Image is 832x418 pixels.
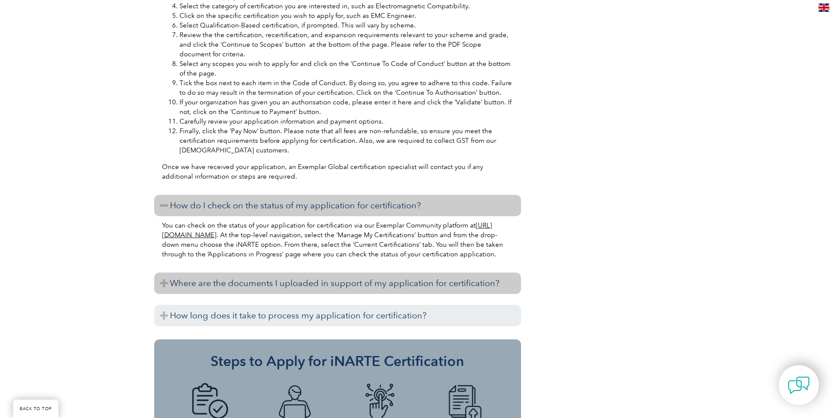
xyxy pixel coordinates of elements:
li: If your organization has given you an authorisation code, please enter it here and click the ‘Val... [180,97,513,117]
h3: How long does it take to process my application for certification? [154,305,521,326]
a: BACK TO TOP [13,400,59,418]
h3: Steps to Apply for iNARTE Certification [167,352,508,370]
li: Review the the certification, recertification, and expansion requirements relevant to your scheme... [180,30,513,59]
li: Select any scopes you wish to apply for and click on the ‘Continue To Code of Conduct’ button at ... [180,59,513,78]
img: contact-chat.png [788,374,810,396]
li: Tick the box next to each item in the Code of Conduct. By doing so, you agree to adhere to this c... [180,78,513,97]
li: Select the category of certification you are interested in, such as Electromagnetic Compatibility. [180,1,513,11]
li: Click on the specific certification you wish to apply for, such as EMC Engineer. [180,11,513,21]
li: Select Qualification-Based certification, if prompted. This will vary by scheme. [180,21,513,30]
li: Finally, click the ‘Pay Now’ button. Please note that all fees are non-refundable, so ensure you ... [180,126,513,155]
h3: Where are the documents I uploaded in support of my application for certification? [154,273,521,294]
p: Once we have received your application, an Exemplar Global certification specialist will contact ... [162,162,513,181]
p: You can check on the status of your application for certification via our Exemplar Community plat... [162,221,513,259]
li: Carefully review your application information and payment options. [180,117,513,126]
h3: How do I check on the status of my application for certification? [154,195,521,216]
img: en [818,3,829,12]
